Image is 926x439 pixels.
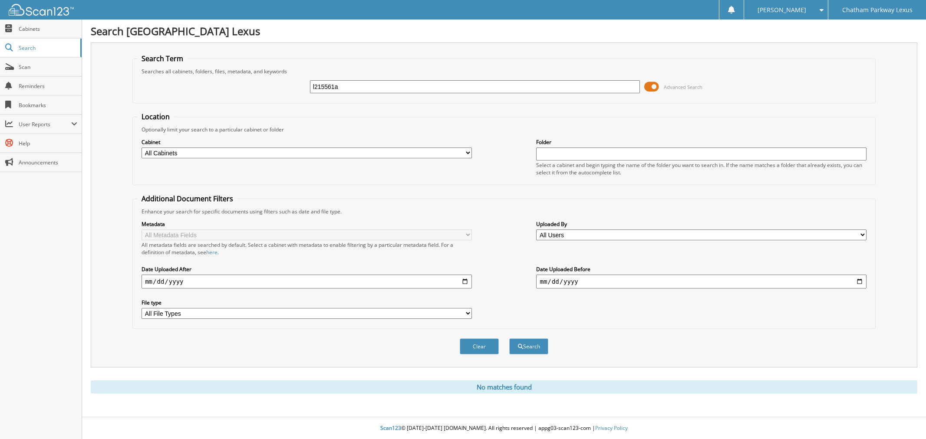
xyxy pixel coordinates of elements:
span: Scan123 [380,424,401,432]
a: here [206,249,217,256]
div: Searches all cabinets, folders, files, metadata, and keywords [137,68,871,75]
button: Search [509,338,548,354]
span: Cabinets [19,25,77,33]
span: [PERSON_NAME] [758,7,806,13]
img: scan123-logo-white.svg [9,4,74,16]
div: Optionally limit your search to a particular cabinet or folder [137,126,871,133]
span: Announcements [19,159,77,166]
span: Advanced Search [664,84,702,90]
span: Bookmarks [19,102,77,109]
div: Enhance your search for specific documents using filters such as date and file type. [137,208,871,215]
button: Clear [460,338,499,354]
label: Metadata [142,220,471,228]
legend: Location [137,112,174,121]
label: Folder [536,138,866,146]
label: Date Uploaded Before [536,265,866,273]
label: File type [142,299,471,306]
span: Reminders [19,82,77,90]
h1: Search [GEOGRAPHIC_DATA] Lexus [91,24,917,38]
div: © [DATE]-[DATE] [DOMAIN_NAME]. All rights reserved | appg03-scan123-com | [82,418,926,439]
legend: Additional Document Filters [137,194,237,203]
span: Search [19,44,76,52]
label: Date Uploaded After [142,265,471,273]
legend: Search Term [137,54,188,63]
div: Select a cabinet and begin typing the name of the folder you want to search in. If the name match... [536,161,866,176]
label: Uploaded By [536,220,866,228]
span: Help [19,140,77,147]
input: start [142,275,471,288]
input: end [536,275,866,288]
label: Cabinet [142,138,471,146]
div: No matches found [91,380,917,393]
a: Privacy Policy [595,424,628,432]
span: User Reports [19,121,71,128]
div: All metadata fields are searched by default. Select a cabinet with metadata to enable filtering b... [142,241,471,256]
span: Scan [19,63,77,71]
span: Chatham Parkway Lexus [842,7,913,13]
